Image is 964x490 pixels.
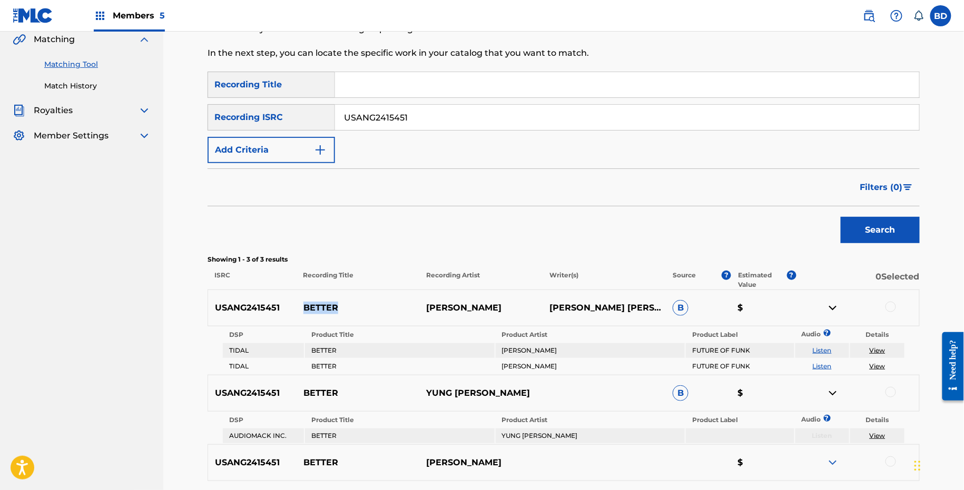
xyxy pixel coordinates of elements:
[827,302,839,314] img: contract
[34,33,75,46] span: Matching
[223,359,304,374] td: TIDAL
[787,271,796,280] span: ?
[208,255,920,264] p: Showing 1 - 3 of 3 results
[297,387,420,399] p: BETTER
[854,174,920,201] button: Filters (0)
[34,104,73,117] span: Royalties
[419,271,543,289] p: Recording Artist
[496,343,685,358] td: [PERSON_NAME]
[827,329,827,336] span: ?
[813,362,832,370] a: Listen
[841,217,920,243] button: Search
[738,271,786,289] p: Estimated Value
[914,450,921,482] div: Drag
[305,428,494,443] td: BETTER
[296,271,419,289] p: Recording Title
[138,129,151,142] img: expand
[223,413,304,427] th: DSP
[44,59,151,70] a: Matching Tool
[208,302,297,314] p: USANG2415451
[795,329,808,339] p: Audio
[305,359,494,374] td: BETTER
[795,431,850,441] p: Listen
[13,8,53,23] img: MLC Logo
[673,271,696,289] p: Source
[850,327,904,342] th: Details
[827,415,827,422] span: ?
[686,359,794,374] td: FUTURE OF FUNK
[138,104,151,117] img: expand
[911,439,964,490] iframe: Chat Widget
[686,327,794,342] th: Product Label
[796,271,920,289] p: 0 Selected
[886,5,907,26] div: Help
[305,343,494,358] td: BETTER
[13,33,26,46] img: Matching
[496,413,685,427] th: Product Artist
[138,33,151,46] img: expand
[870,346,886,354] a: View
[208,137,335,163] button: Add Criteria
[496,359,685,374] td: [PERSON_NAME]
[813,346,832,354] a: Listen
[935,324,964,408] iframe: Resource Center
[113,9,165,22] span: Members
[419,456,543,469] p: [PERSON_NAME]
[223,428,304,443] td: AUDIOMACK INC.
[13,129,25,142] img: Member Settings
[208,47,756,59] p: In the next step, you can locate the specific work in your catalog that you want to match.
[686,343,794,358] td: FUTURE OF FUNK
[731,456,796,469] p: $
[870,362,886,370] a: View
[686,413,794,427] th: Product Label
[863,9,876,22] img: search
[419,387,543,399] p: YUNG [PERSON_NAME]
[44,81,151,92] a: Match History
[673,300,688,316] span: B
[860,181,903,194] span: Filters ( 0 )
[859,5,880,26] a: Public Search
[94,9,106,22] img: Top Rightsholders
[223,343,304,358] td: TIDAL
[297,302,420,314] p: BETTER
[903,184,912,191] img: filter
[890,9,903,22] img: help
[543,302,666,314] p: [PERSON_NAME] [PERSON_NAME]
[13,104,25,117] img: Royalties
[731,387,796,399] p: $
[827,456,839,469] img: expand
[930,5,951,26] div: User Menu
[543,271,666,289] p: Writer(s)
[208,456,297,469] p: USANG2415451
[305,327,494,342] th: Product Title
[827,387,839,399] img: contract
[795,415,808,424] p: Audio
[34,129,109,142] span: Member Settings
[731,302,796,314] p: $
[419,302,543,314] p: [PERSON_NAME]
[673,385,688,401] span: B
[208,271,296,289] p: ISRC
[850,413,904,427] th: Details
[913,11,924,21] div: Notifications
[870,432,886,439] a: View
[223,327,304,342] th: DSP
[305,413,494,427] th: Product Title
[160,11,165,21] span: 5
[297,456,420,469] p: BETTER
[208,72,920,248] form: Search Form
[208,387,297,399] p: USANG2415451
[314,144,327,156] img: 9d2ae6d4665cec9f34b9.svg
[496,327,685,342] th: Product Artist
[496,428,685,443] td: YUNG [PERSON_NAME]
[722,271,731,280] span: ?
